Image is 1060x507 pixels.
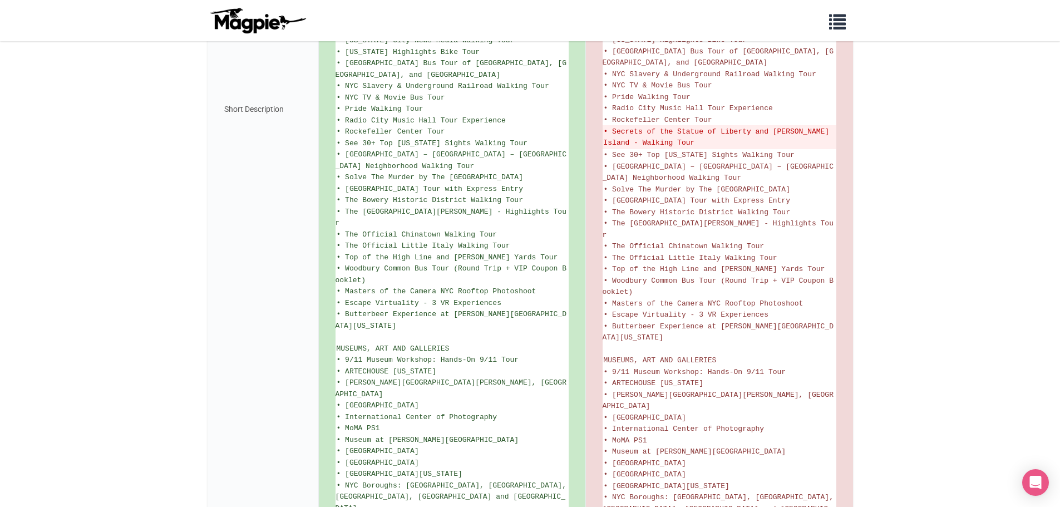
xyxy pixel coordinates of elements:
span: • Solve The Murder by The [GEOGRAPHIC_DATA] [604,185,790,194]
span: • The Bowery Historic District Walking Tour [337,196,523,204]
span: • Top of the High Line and [PERSON_NAME] Yards Tour [337,253,558,262]
span: MUSEUMS, ART AND GALLERIES [604,356,717,365]
span: • Escape Virtuality - 3 VR Experiences [604,311,768,319]
span: • Pride Walking Tour [337,105,423,113]
span: • Woodbury Common Bus Tour (Round Trip + VIP Coupon Booklet) [603,277,834,297]
span: • MoMA PS1 [604,436,647,445]
span: MUSEUMS, ART AND GALLERIES [337,344,450,353]
span: • The [GEOGRAPHIC_DATA][PERSON_NAME] - Highlights Tour [336,208,566,228]
span: • [GEOGRAPHIC_DATA] Tour with Express Entry [604,196,790,205]
span: • [PERSON_NAME][GEOGRAPHIC_DATA][PERSON_NAME], [GEOGRAPHIC_DATA] [603,391,834,411]
span: • Radio City Music Hall Tour Experience [337,116,506,125]
span: • Top of the High Line and [PERSON_NAME] Yards Tour [604,265,825,273]
span: • [GEOGRAPHIC_DATA] [604,470,686,479]
span: • NYC Slavery & Underground Railroad Walking Tour [604,70,816,78]
span: • Rockefeller Center Tour [337,127,445,136]
span: • Pride Walking Tour [604,93,691,101]
span: • International Center of Photography [604,425,765,433]
span: • [PERSON_NAME][GEOGRAPHIC_DATA][PERSON_NAME], [GEOGRAPHIC_DATA] [336,378,566,398]
span: • Museum at [PERSON_NAME][GEOGRAPHIC_DATA] [337,436,519,444]
span: • The Official Chinatown Walking Tour [337,230,497,239]
span: • Rockefeller Center Tour [604,116,712,124]
span: • [US_STATE] Highlights Bike Tour [337,48,480,56]
span: • Masters of the Camera NYC Rooftop Photoshoot [604,299,803,308]
span: • NYC TV & Movie Bus Tour [337,93,445,102]
span: • The Official Little Italy Walking Tour [337,242,510,250]
span: • [GEOGRAPHIC_DATA] [337,401,419,410]
span: • NYC Slavery & Underground Railroad Walking Tour [337,82,549,90]
span: • Radio City Music Hall Tour Experience [604,104,773,112]
div: Open Intercom Messenger [1022,469,1049,496]
span: • International Center of Photography [337,413,497,421]
span: • Museum at [PERSON_NAME][GEOGRAPHIC_DATA] [604,447,786,456]
del: • Secrets of the Statue of Liberty and [PERSON_NAME] Island - Walking Tour [604,126,835,148]
span: • ARTECHOUSE [US_STATE] [337,367,436,376]
img: logo-ab69f6fb50320c5b225c76a69d11143b.png [208,7,308,34]
span: • Solve The Murder by The [GEOGRAPHIC_DATA] [337,173,523,181]
span: • [GEOGRAPHIC_DATA] – [GEOGRAPHIC_DATA] – [GEOGRAPHIC_DATA] Neighborhood Walking Tour [336,150,566,170]
span: • The Official Chinatown Walking Tour [604,242,765,250]
span: • [GEOGRAPHIC_DATA][US_STATE] [604,482,729,490]
span: • [GEOGRAPHIC_DATA][US_STATE] [337,470,462,478]
span: • [GEOGRAPHIC_DATA] [337,447,419,455]
span: • [GEOGRAPHIC_DATA] [604,459,686,467]
span: • Escape Virtuality - 3 VR Experiences [337,299,501,307]
span: • [GEOGRAPHIC_DATA] [337,459,419,467]
span: • ARTECHOUSE [US_STATE] [604,379,703,387]
span: • The Official Little Italy Walking Tour [604,254,777,262]
span: • See 30+ Top [US_STATE] Sights Walking Tour [604,151,795,159]
span: • [GEOGRAPHIC_DATA] – [GEOGRAPHIC_DATA] – [GEOGRAPHIC_DATA] Neighborhood Walking Tour [603,163,834,183]
span: • See 30+ Top [US_STATE] Sights Walking Tour [337,139,527,147]
span: • The [GEOGRAPHIC_DATA][PERSON_NAME] - Highlights Tour [603,219,834,239]
span: • MoMA PS1 [337,424,380,432]
span: • Butterbeer Experience at [PERSON_NAME][GEOGRAPHIC_DATA][US_STATE] [603,322,834,342]
span: • 9/11 Museum Workshop: Hands-On 9/11 Tour [604,368,786,376]
span: • Butterbeer Experience at [PERSON_NAME][GEOGRAPHIC_DATA][US_STATE] [336,310,566,330]
span: • [GEOGRAPHIC_DATA] [604,414,686,422]
span: • Masters of the Camera NYC Rooftop Photoshoot [337,287,536,296]
span: • The Bowery Historic District Walking Tour [604,208,790,216]
span: • 9/11 Museum Workshop: Hands-On 9/11 Tour [337,356,519,364]
span: • [GEOGRAPHIC_DATA] Bus Tour of [GEOGRAPHIC_DATA], [GEOGRAPHIC_DATA], and [GEOGRAPHIC_DATA] [603,47,834,67]
span: • [GEOGRAPHIC_DATA] Bus Tour of [GEOGRAPHIC_DATA], [GEOGRAPHIC_DATA], and [GEOGRAPHIC_DATA] [336,59,566,79]
span: • NYC TV & Movie Bus Tour [604,81,712,90]
span: • [GEOGRAPHIC_DATA] Tour with Express Entry [337,185,523,193]
span: • Woodbury Common Bus Tour (Round Trip + VIP Coupon Booklet) [336,264,566,284]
